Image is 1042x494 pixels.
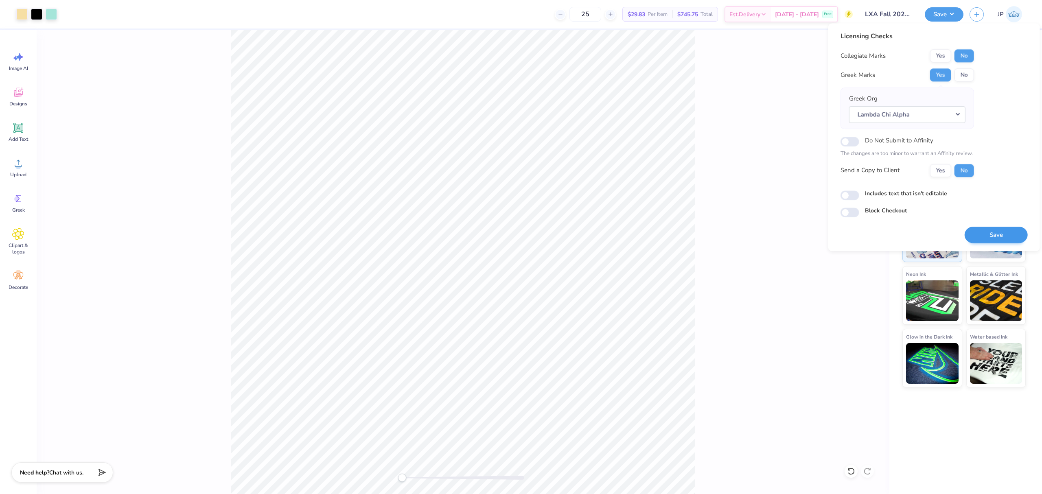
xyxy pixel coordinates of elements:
span: Total [701,10,713,19]
span: Metallic & Glitter Ink [970,270,1018,278]
button: No [954,164,974,177]
span: Free [824,11,832,17]
span: $29.83 [628,10,645,19]
input: – – [569,7,601,22]
span: Per Item [648,10,668,19]
input: Untitled Design [859,6,919,22]
label: Includes text that isn't editable [865,189,947,198]
span: Neon Ink [906,270,926,278]
span: $745.75 [677,10,698,19]
img: John Paul Torres [1006,6,1022,22]
span: Image AI [9,65,28,72]
span: Upload [10,171,26,178]
span: Designs [9,101,27,107]
div: Greek Marks [841,70,875,80]
div: Licensing Checks [841,31,974,41]
img: Glow in the Dark Ink [906,343,959,384]
div: Collegiate Marks [841,51,886,61]
span: Add Text [9,136,28,142]
span: Chat with us. [49,469,83,477]
button: No [954,49,974,62]
button: Save [925,7,963,22]
span: Clipart & logos [5,242,32,255]
div: Send a Copy to Client [841,166,900,175]
button: Yes [930,68,951,81]
span: Water based Ink [970,332,1007,341]
a: JP [994,6,1026,22]
span: Decorate [9,284,28,291]
img: Metallic & Glitter Ink [970,280,1022,321]
label: Block Checkout [865,206,907,215]
span: [DATE] - [DATE] [775,10,819,19]
span: JP [998,10,1004,19]
label: Do Not Submit to Affinity [865,135,933,146]
button: Yes [930,49,951,62]
strong: Need help? [20,469,49,477]
button: Save [965,227,1028,243]
label: Greek Org [849,94,878,103]
img: Water based Ink [970,343,1022,384]
span: Glow in the Dark Ink [906,332,952,341]
img: Neon Ink [906,280,959,321]
p: The changes are too minor to warrant an Affinity review. [841,150,974,158]
button: Yes [930,164,951,177]
span: Greek [12,207,25,213]
span: Est. Delivery [729,10,760,19]
button: No [954,68,974,81]
div: Accessibility label [398,474,406,482]
button: Lambda Chi Alpha [849,106,965,123]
